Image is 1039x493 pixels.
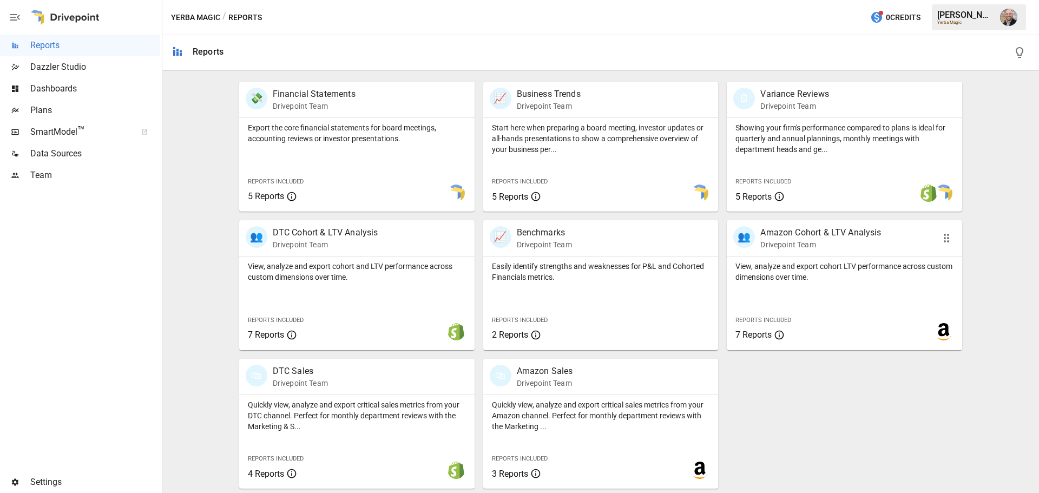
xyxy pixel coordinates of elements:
div: 📈 [490,226,511,248]
p: Quickly view, analyze and export critical sales metrics from your DTC channel. Perfect for monthl... [248,399,466,432]
div: Reports [193,47,223,57]
div: 📈 [490,88,511,109]
p: Drivepoint Team [273,378,328,389]
span: ™ [77,124,85,137]
span: Reports Included [492,178,548,185]
span: Reports Included [735,178,791,185]
img: shopify [448,462,465,479]
img: smart model [935,185,952,202]
span: 3 Reports [492,469,528,479]
span: Reports Included [492,455,548,462]
img: amazon [691,462,708,479]
span: Reports Included [248,178,304,185]
span: 7 Reports [735,330,772,340]
div: 🗓 [733,88,755,109]
span: Data Sources [30,147,160,160]
span: Reports Included [248,455,304,462]
div: 👥 [733,226,755,248]
p: Amazon Sales [517,365,573,378]
span: 4 Reports [248,469,284,479]
span: Reports Included [248,317,304,324]
p: Quickly view, analyze and export critical sales metrics from your Amazon channel. Perfect for mon... [492,399,710,432]
p: View, analyze and export cohort and LTV performance across custom dimensions over time. [248,261,466,282]
span: 0 Credits [886,11,920,24]
div: Yerba Magic [937,20,994,25]
p: Variance Reviews [760,88,828,101]
span: Reports [30,39,160,52]
span: SmartModel [30,126,129,139]
div: [PERSON_NAME] [937,10,994,20]
div: / [222,11,226,24]
p: Amazon Cohort & LTV Analysis [760,226,881,239]
p: Financial Statements [273,88,356,101]
p: Benchmarks [517,226,572,239]
span: 5 Reports [492,192,528,202]
span: Team [30,169,160,182]
span: Dazzler Studio [30,61,160,74]
img: smart model [691,185,708,202]
p: Drivepoint Team [760,101,828,111]
img: amazon [935,323,952,340]
img: Dustin Jacobson [1000,9,1017,26]
span: 7 Reports [248,330,284,340]
div: 💸 [246,88,267,109]
span: 5 Reports [735,192,772,202]
p: Drivepoint Team [517,239,572,250]
span: Reports Included [735,317,791,324]
p: Drivepoint Team [273,239,378,250]
button: Yerba Magic [171,11,220,24]
span: Dashboards [30,82,160,95]
p: Drivepoint Team [760,239,881,250]
button: Dustin Jacobson [994,2,1024,32]
img: shopify [448,323,465,340]
p: Export the core financial statements for board meetings, accounting reviews or investor presentat... [248,122,466,144]
p: View, analyze and export cohort LTV performance across custom dimensions over time. [735,261,953,282]
p: Drivepoint Team [517,378,573,389]
span: 5 Reports [248,191,284,201]
div: 🛍 [246,365,267,386]
p: Showing your firm's performance compared to plans is ideal for quarterly and annual plannings, mo... [735,122,953,155]
span: Reports Included [492,317,548,324]
div: 🛍 [490,365,511,386]
span: Plans [30,104,160,117]
div: 👥 [246,226,267,248]
p: Easily identify strengths and weaknesses for P&L and Cohorted Financials metrics. [492,261,710,282]
img: shopify [920,185,937,202]
p: Drivepoint Team [273,101,356,111]
p: Business Trends [517,88,581,101]
p: DTC Cohort & LTV Analysis [273,226,378,239]
p: DTC Sales [273,365,328,378]
img: smart model [448,185,465,202]
p: Drivepoint Team [517,101,581,111]
p: Start here when preparing a board meeting, investor updates or all-hands presentations to show a ... [492,122,710,155]
span: Settings [30,476,160,489]
span: 2 Reports [492,330,528,340]
button: 0Credits [866,8,925,28]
